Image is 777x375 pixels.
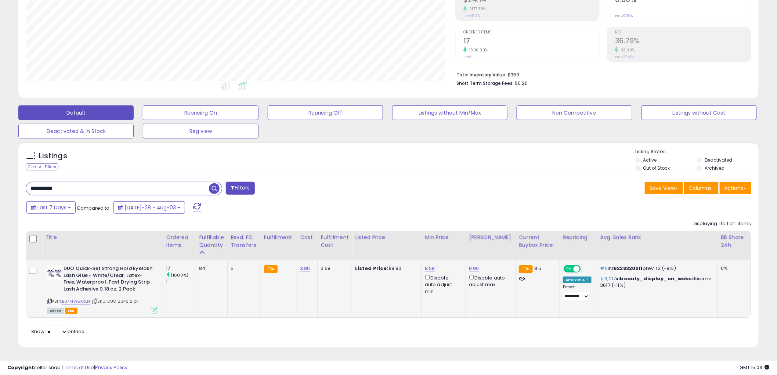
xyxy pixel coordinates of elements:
span: All listings currently available for purchase on Amazon [47,308,64,314]
a: 8.90 [469,265,479,272]
img: 51kRydjfSOL._SL40_.jpg [47,265,62,280]
label: Active [643,157,657,163]
h5: Listings [39,151,67,161]
span: 2025-08-11 15:03 GMT [740,364,770,371]
b: DUO Quick-Set Strong Hold Eyelash Lash Glue - White/Clear, Latex-Free, Waterproof, Fast Drying St... [64,265,153,294]
a: 3.86 [300,265,310,272]
span: beauty_display_on_website [620,275,700,282]
div: Amazon AI * [563,277,592,283]
a: B07MWGXRLN [62,298,90,304]
small: FBA [264,265,278,273]
div: $8.90 [355,265,416,272]
div: Clear All Filters [26,163,58,170]
b: Listed Price: [355,265,388,272]
span: Last 7 Days [37,204,66,211]
button: Actions [720,182,751,194]
div: Fulfillment [264,234,294,241]
small: Prev: $1.06 [463,14,480,18]
a: 8.58 [425,265,435,272]
p: Listing States: [636,148,759,155]
b: Short Term Storage Fees: [456,80,514,86]
span: Compared to: [77,205,111,212]
span: 16228320011 [612,265,643,272]
button: Non Competitive [517,105,632,120]
div: Ordered Items [166,234,193,249]
div: 0% [721,265,745,272]
span: #11 [600,265,608,272]
h2: 17 [463,37,599,47]
div: Listed Price [355,234,419,241]
small: 2177.36% [467,6,486,12]
span: OFF [580,266,592,272]
button: Listings without Min/Max [392,105,507,120]
div: ASIN: [47,265,157,313]
span: $0.26 [515,80,528,87]
span: FBA [65,308,77,314]
div: Repricing [563,234,594,241]
div: Cost [300,234,314,241]
h2: 36.79% [615,37,751,47]
div: Disable auto adjust max [469,274,510,288]
button: Default [18,105,134,120]
p: in prev: 12 (-8%) [600,265,712,272]
span: Ordered Items [463,30,599,35]
button: Listings without Cost [642,105,757,120]
small: Prev: 0.00% [615,14,633,18]
label: Out of Stock [643,165,670,171]
span: ROI [615,30,751,35]
small: 33.98% [618,47,635,53]
div: Disable auto adjust min [425,274,460,295]
span: Columns [689,184,712,192]
div: 1 [166,278,196,285]
div: Current Buybox Price [519,234,557,249]
label: Deactivated [705,157,732,163]
button: Repricing On [143,105,258,120]
label: Archived [705,165,724,171]
div: 17 [166,265,196,272]
button: Save View [645,182,683,194]
small: Prev: 1 [463,55,473,59]
button: Deactivated & In Stock [18,124,134,138]
span: Show: entries [31,328,84,335]
li: $359 [456,70,746,79]
div: 5 [231,265,255,272]
b: Total Inventory Value: [456,72,506,78]
div: Fulfillable Quantity [199,234,224,249]
div: Displaying 1 to 1 of 1 items [693,220,751,227]
div: Min Price [425,234,463,241]
button: Repricing Off [268,105,383,120]
strong: Copyright [7,364,34,371]
small: Prev: 27.46% [615,55,634,59]
span: | SKU: DUO 8646 2 pk [91,298,138,304]
div: Rsvd. FC Transfers [231,234,258,249]
div: 3.68 [321,265,346,272]
span: 8.5 [535,265,542,272]
div: 84 [199,265,222,272]
div: Title [45,234,160,241]
div: Avg. Sales Rank [600,234,715,241]
small: (1600%) [171,272,188,278]
button: Reg view [143,124,258,138]
button: Columns [684,182,719,194]
span: [DATE]-28 - Aug-03 [124,204,176,211]
a: Privacy Policy [95,364,127,371]
button: [DATE]-28 - Aug-03 [113,201,185,214]
small: 1600.00% [467,47,488,53]
div: Fulfillment Cost [321,234,349,249]
a: Terms of Use [63,364,94,371]
small: FBA [519,265,532,273]
p: in prev: 3617 (-11%) [600,275,712,289]
button: Filters [226,182,254,195]
div: seller snap | | [7,364,127,371]
div: BB Share 24h. [721,234,748,249]
div: [PERSON_NAME] [469,234,513,241]
button: Last 7 Days [26,201,76,214]
span: ON [564,266,574,272]
div: Preset: [563,285,592,301]
span: #3,217 [600,275,616,282]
